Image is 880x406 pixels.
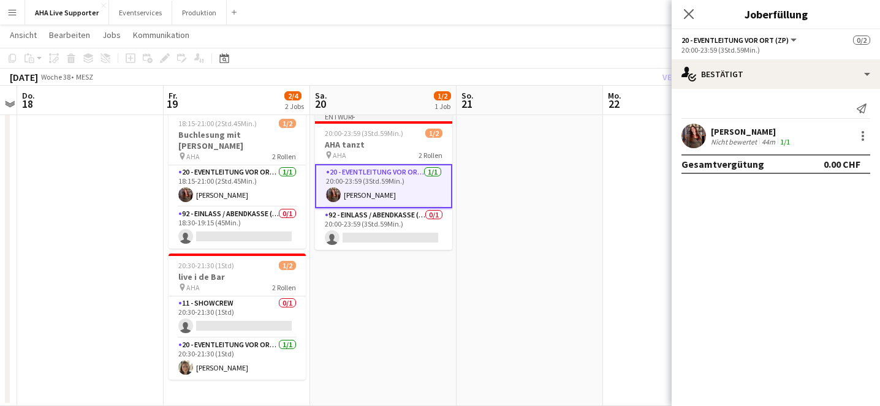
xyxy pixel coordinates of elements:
span: AHA [186,152,200,161]
span: 2/4 [284,91,302,100]
button: 20 - Eventleitung vor Ort (ZP) [681,36,798,45]
span: 1/2 [279,119,296,128]
app-job-card: 18:15-21:00 (2Std.45Min.)1/2Buchlesung mit [PERSON_NAME] AHA2 Rollen20 - Eventleitung vor Ort (ZP... [169,111,306,249]
span: Sa. [315,90,327,101]
div: 2 Jobs [285,102,304,111]
span: Fr. [169,90,178,101]
span: 1/2 [434,91,451,100]
button: AHA Live Supporter [25,1,109,24]
app-card-role: 20 - Eventleitung vor Ort (ZP)1/120:30-21:30 (1Std)[PERSON_NAME] [169,338,306,380]
span: Kommunikation [133,29,189,40]
span: 20:00-23:59 (3Std.59Min.) [325,129,403,138]
span: Jobs [102,29,121,40]
span: 20 - Eventleitung vor Ort (ZP) [681,36,789,45]
h3: AHA tanzt [315,139,452,150]
div: 1 Job [434,102,450,111]
a: Ansicht [5,27,42,43]
span: 2 Rollen [272,283,296,292]
span: 1/2 [279,261,296,270]
span: Do. [22,90,35,101]
div: Bestätigt [672,59,880,89]
div: 44m [759,137,778,146]
a: Bearbeiten [44,27,95,43]
span: Ansicht [10,29,37,40]
span: Woche 38 [40,72,71,81]
div: Nicht bewertet [711,137,759,146]
span: 18:15-21:00 (2Std.45Min.) [178,119,257,128]
div: 0.00 CHF [824,158,860,170]
h3: Buchlesung mit [PERSON_NAME] [169,129,306,151]
app-card-role: 20 - Eventleitung vor Ort (ZP)1/118:15-21:00 (2Std.45Min.)[PERSON_NAME] [169,165,306,207]
app-job-card: 20:30-21:30 (1Std)1/2live i de Bar AHA2 Rollen11 - Showcrew0/120:30-21:30 (1Std) 20 - Eventleitun... [169,254,306,380]
div: [PERSON_NAME] [711,126,792,137]
a: Kommunikation [128,27,194,43]
app-card-role: 92 - Einlass / Abendkasse (Supporter)0/120:00-23:59 (3Std.59Min.) [315,208,452,250]
a: Jobs [97,27,126,43]
app-skills-label: 1/1 [780,137,790,146]
span: So. [461,90,474,101]
span: 18 [20,97,35,111]
app-job-card: Entwurf20:00-23:59 (3Std.59Min.)1/2AHA tanzt AHA2 Rollen20 - Eventleitung vor Ort (ZP)1/120:00-23... [315,111,452,250]
app-card-role: 20 - Eventleitung vor Ort (ZP)1/120:00-23:59 (3Std.59Min.)[PERSON_NAME] [315,164,452,208]
div: 20:00-23:59 (3Std.59Min.) [681,45,870,55]
span: 20:30-21:30 (1Std) [178,261,234,270]
h3: live i de Bar [169,271,306,282]
span: AHA [333,151,346,160]
button: Produktion [172,1,227,24]
span: Bearbeiten [49,29,90,40]
span: 1/2 [425,129,442,138]
span: 19 [167,97,178,111]
div: MESZ [76,72,93,81]
div: Entwurf [315,111,452,121]
span: 21 [460,97,474,111]
div: Gesamtvergütung [681,158,764,170]
span: 20 [313,97,327,111]
app-card-role: 92 - Einlass / Abendkasse (Supporter)0/118:30-19:15 (45Min.) [169,207,306,249]
span: 22 [606,97,621,111]
app-card-role: 11 - Showcrew0/120:30-21:30 (1Std) [169,296,306,338]
span: Mo. [608,90,621,101]
div: [DATE] [10,71,38,83]
button: Eventservices [109,1,172,24]
span: 2 Rollen [419,151,442,160]
span: 0/2 [853,36,870,45]
h3: Joberfüllung [672,6,880,22]
span: AHA [186,283,200,292]
span: 2 Rollen [272,152,296,161]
